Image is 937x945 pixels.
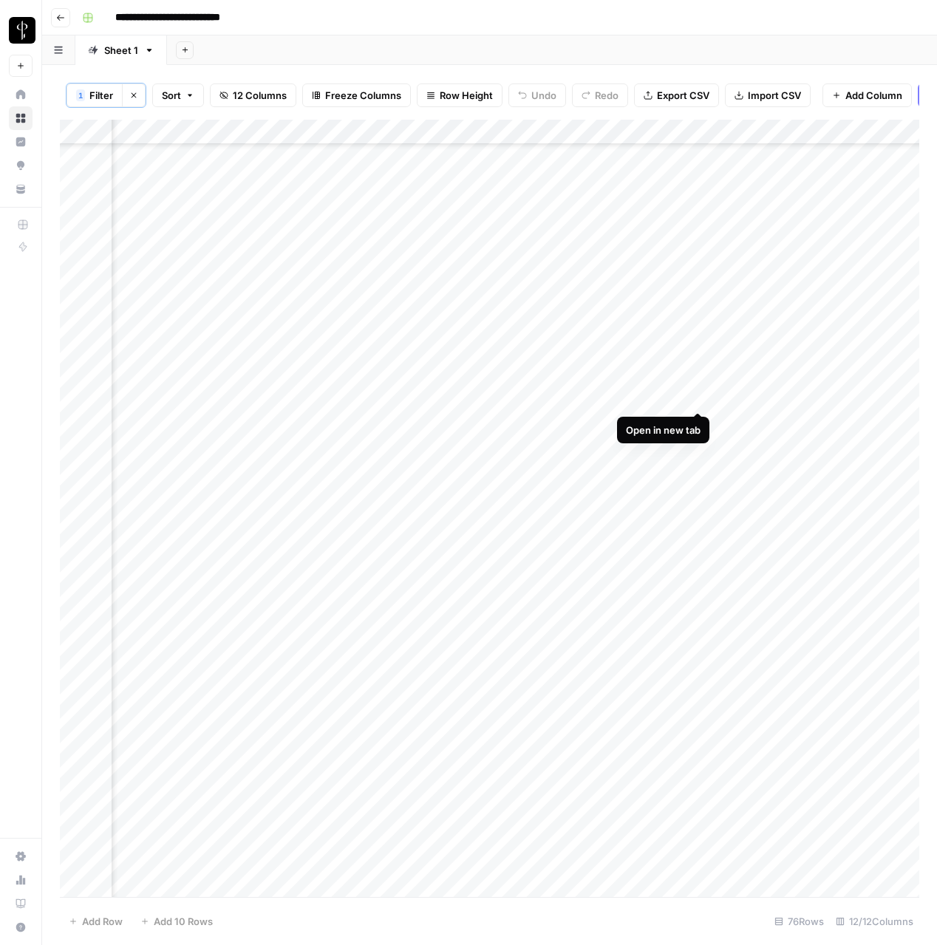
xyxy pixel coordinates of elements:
div: Sheet 1 [104,43,138,58]
span: 12 Columns [233,88,287,103]
span: 1 [78,89,83,101]
button: Undo [508,83,566,107]
span: Sort [162,88,181,103]
button: Add 10 Rows [132,910,222,933]
span: Redo [595,88,619,103]
span: Export CSV [657,88,709,103]
button: Add Row [60,910,132,933]
button: Export CSV [634,83,719,107]
button: 12 Columns [210,83,296,107]
button: Help + Support [9,915,33,939]
button: Workspace: LP Production Workloads [9,12,33,49]
span: Row Height [440,88,493,103]
span: Add 10 Rows [154,914,213,929]
div: 1 [76,89,85,101]
span: Undo [531,88,556,103]
button: 1Filter [67,83,122,107]
button: Redo [572,83,628,107]
a: Browse [9,106,33,130]
a: Sheet 1 [75,35,167,65]
span: Freeze Columns [325,88,401,103]
a: Learning Hub [9,892,33,915]
a: Opportunities [9,154,33,177]
a: Home [9,83,33,106]
a: Settings [9,845,33,868]
span: Add Column [845,88,902,103]
div: Open in new tab [626,423,701,437]
span: Add Row [82,914,123,929]
button: Sort [152,83,204,107]
a: Insights [9,130,33,154]
button: Import CSV [725,83,811,107]
span: Import CSV [748,88,801,103]
div: 76 Rows [769,910,830,933]
div: 12/12 Columns [830,910,919,933]
button: Row Height [417,83,502,107]
a: Your Data [9,177,33,201]
button: Freeze Columns [302,83,411,107]
button: Add Column [822,83,912,107]
img: LP Production Workloads Logo [9,17,35,44]
a: Usage [9,868,33,892]
span: Filter [89,88,113,103]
